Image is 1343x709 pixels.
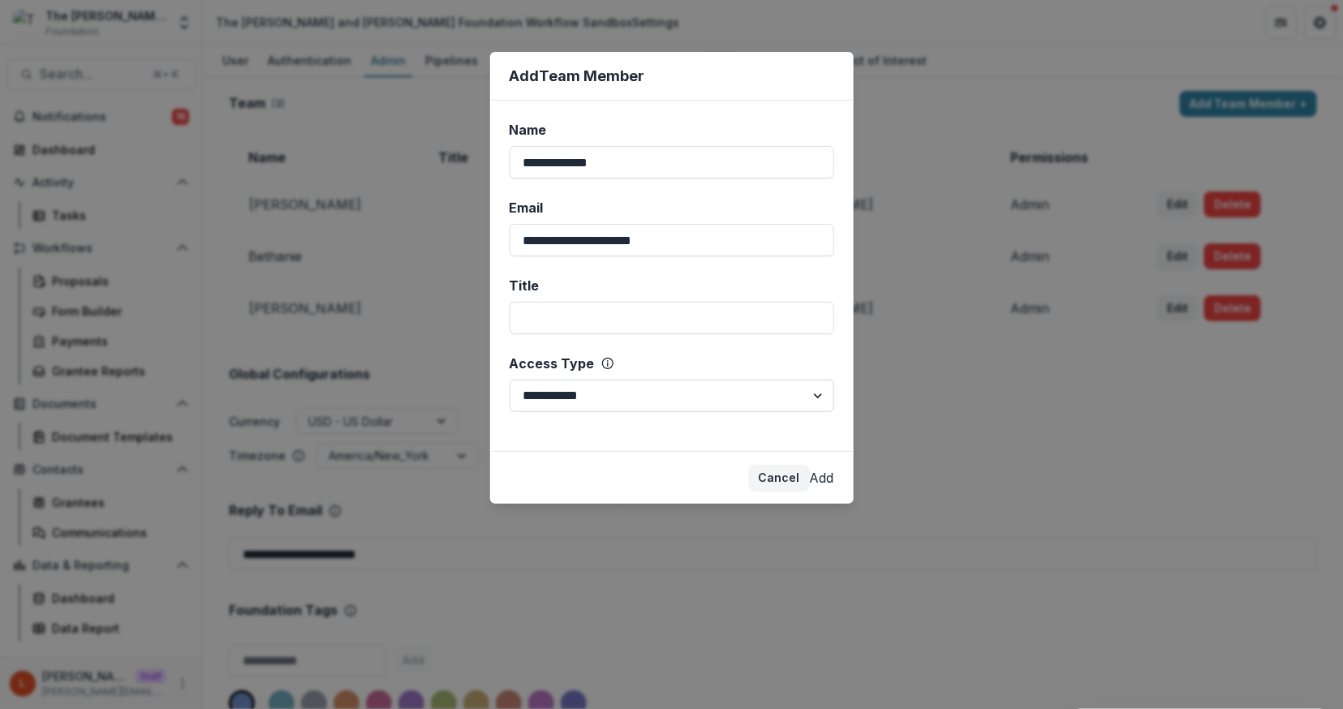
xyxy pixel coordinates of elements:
span: Title [510,276,540,295]
span: Name [510,120,547,140]
header: Add Team Member [490,52,854,101]
span: Email [510,198,544,217]
span: Access Type [510,354,595,373]
button: Cancel [749,465,810,491]
button: Add [810,468,834,488]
